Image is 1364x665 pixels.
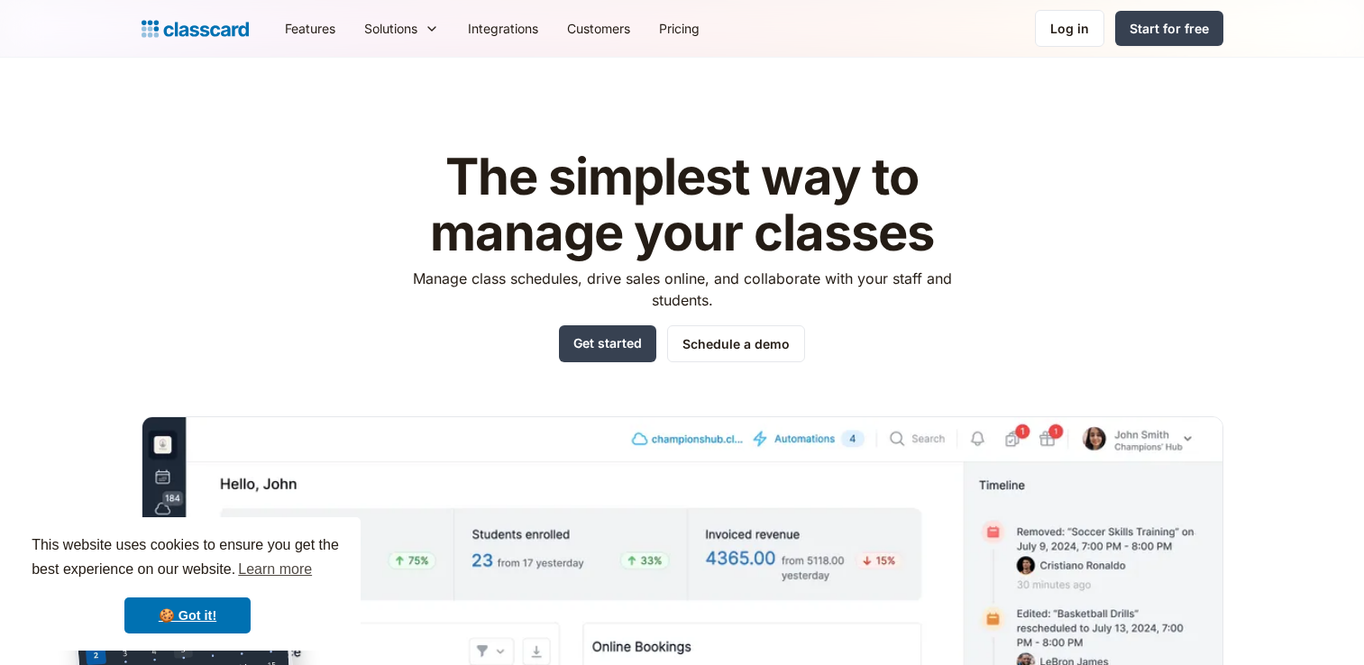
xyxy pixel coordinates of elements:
[396,150,968,260] h1: The simplest way to manage your classes
[1050,19,1089,38] div: Log in
[270,8,350,49] a: Features
[350,8,453,49] div: Solutions
[142,16,249,41] a: Logo
[645,8,714,49] a: Pricing
[553,8,645,49] a: Customers
[124,597,251,633] a: dismiss cookie message
[235,556,315,583] a: learn more about cookies
[667,325,805,362] a: Schedule a demo
[1115,11,1223,46] a: Start for free
[559,325,656,362] a: Get started
[1130,19,1209,38] div: Start for free
[14,517,361,651] div: cookieconsent
[364,19,417,38] div: Solutions
[453,8,553,49] a: Integrations
[1035,10,1104,47] a: Log in
[32,534,343,583] span: This website uses cookies to ensure you get the best experience on our website.
[396,268,968,311] p: Manage class schedules, drive sales online, and collaborate with your staff and students.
